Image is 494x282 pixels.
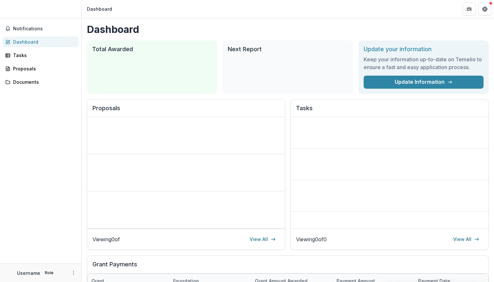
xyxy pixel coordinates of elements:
[246,234,280,245] a: View All
[13,26,76,32] span: Notifications
[364,55,484,71] h3: Keep your information up-to-date on Temelio to ensure a fast and easy application process.
[13,38,74,45] div: Dashboard
[87,23,489,35] h1: Dashboard
[17,270,40,276] p: Username
[92,261,483,273] h2: Grant Payments
[364,76,484,89] a: Update Information
[296,105,483,117] h2: Tasks
[13,79,74,85] div: Documents
[3,77,79,87] a: Documents
[3,63,79,74] a: Proposals
[449,234,483,245] a: View All
[92,105,280,117] h2: Proposals
[478,3,491,16] button: Get Help
[87,6,112,12] div: Dashboard
[463,3,476,16] button: Partners
[13,65,74,72] div: Proposals
[70,269,77,277] button: More
[3,50,79,61] a: Tasks
[92,235,120,243] p: Viewing 0 of
[13,52,74,59] div: Tasks
[43,270,56,276] p: Role
[3,23,79,34] button: Notifications
[84,4,115,14] nav: breadcrumb
[3,37,79,47] a: Dashboard
[92,46,212,53] h2: Total Awarded
[364,46,484,53] h2: Update your information
[228,46,348,53] h2: Next Report
[296,235,327,243] p: Viewing 0 of 0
